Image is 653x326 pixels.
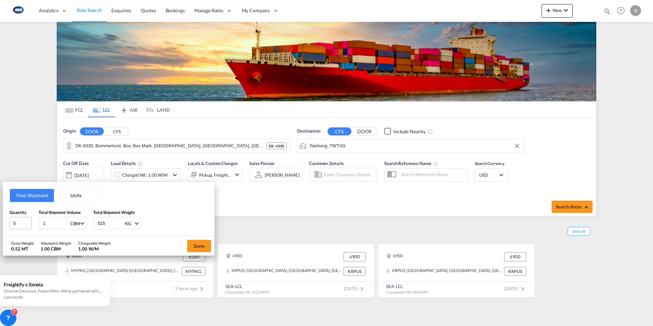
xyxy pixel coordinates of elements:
[41,241,71,246] div: Volumetric Weight
[11,246,34,252] div: 0.52 MT
[97,217,124,229] input: Enter weight
[10,210,26,215] span: Quantity
[125,221,131,226] div: KG
[187,240,211,252] button: Done
[42,217,70,229] input: Enter volume
[10,189,54,202] button: Total Shipment
[78,246,111,252] div: 1.00 W/M
[78,241,111,246] div: Chargeable Weight
[54,189,98,202] button: Units
[39,210,81,215] span: Total Shipment Volume
[11,241,34,246] div: Gross Weight
[10,217,32,229] input: Qty
[41,246,71,252] div: 1.00 CBM
[93,210,135,215] span: Total Shipment Weight
[70,221,80,226] div: CBM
